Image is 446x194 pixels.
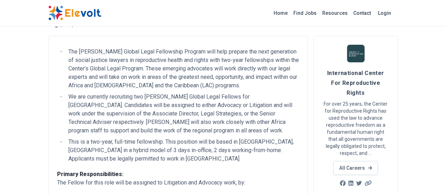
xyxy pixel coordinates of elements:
[74,23,90,27] p: - closed
[350,7,374,19] a: Contact
[327,70,384,96] span: International Center For Reproductive Rights
[66,138,299,163] li: This is a two-year, full-time fellowship. This position will be based in [GEOGRAPHIC_DATA], [GEOG...
[48,6,101,20] img: Elevolt
[57,171,123,177] strong: Primary Responsibilities:
[291,7,319,19] a: Find Jobs
[57,170,299,187] p: The Fellow for this role will be assigned to Litigation and Advocacy work, by:
[347,45,365,62] img: International Center For Reproductive Rights
[271,7,291,19] a: Home
[374,6,395,20] a: Login
[411,160,446,194] iframe: Chat Widget
[60,23,73,27] span: [DATE]
[66,48,299,90] li: The [PERSON_NAME] Global Legal Fellowship Program will help prepare the next generation of social...
[333,161,378,175] a: All Careers
[319,7,350,19] a: Resources
[322,100,389,157] p: For over 25 years, the Center for Reproductive Rights has used the law to advance reproductive fr...
[66,93,299,135] li: We are currently recruiting two [PERSON_NAME] Global Legal Fellows for [GEOGRAPHIC_DATA]. Candida...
